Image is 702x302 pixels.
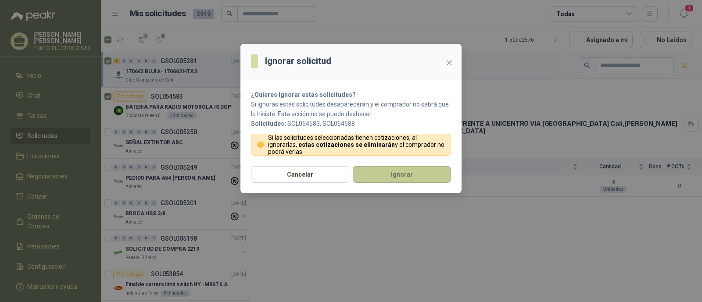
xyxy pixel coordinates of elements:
p: Si las solicitudes seleccionadas tienen cotizaciones, al ignorarlas, y el comprador no podrá verlas. [268,134,446,155]
strong: estas cotizaciones se eliminarán [298,141,395,148]
b: Solicitudes: [251,120,286,127]
p: Si ignoras estas solicitudes desaparecerán y el comprador no sabrá que lo hiciste. Esta acción no... [251,99,451,119]
span: close [446,59,453,66]
button: Ignorar [353,166,451,183]
button: Close [442,56,456,70]
button: Cancelar [251,166,349,183]
p: SOL054583, SOL054588 [251,119,451,128]
h3: Ignorar solicitud [265,54,331,68]
strong: ¿Quieres ignorar estas solicitudes? [251,91,356,98]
